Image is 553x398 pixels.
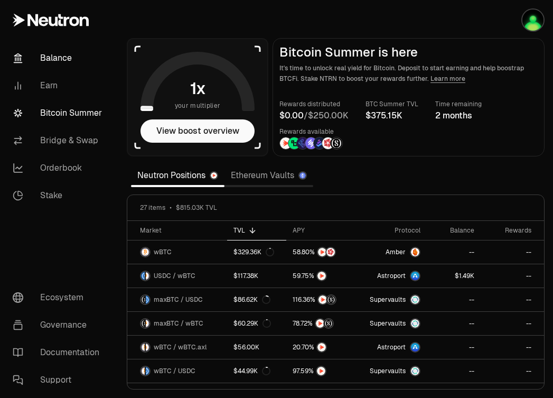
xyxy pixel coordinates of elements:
[481,240,544,264] a: --
[288,137,300,149] img: Lombard Lux
[141,295,145,304] img: maxBTC Logo
[297,137,308,149] img: EtherFi Points
[481,312,544,335] a: --
[363,226,420,235] div: Protocol
[140,119,255,143] button: View boost overview
[370,295,406,304] span: Supervaults
[293,271,350,281] button: NTRN
[227,264,286,288] a: $117.38K
[370,367,406,375] span: Supervaults
[327,295,335,304] img: Structured Points
[127,264,227,288] a: USDC LogowBTC LogoUSDC / wBTC
[427,359,481,383] a: --
[146,343,149,351] img: wBTC.axl Logo
[305,137,317,149] img: Solv Points
[279,63,538,84] p: It's time to unlock real yield for Bitcoin. Deposit to start earning and help boostrap BTCFi. Sta...
[326,248,335,256] img: Mars Fragments
[141,272,145,280] img: USDC Logo
[331,137,342,149] img: Structured Points
[357,240,427,264] a: AmberAmber
[286,288,357,311] a: NTRNStructured Points
[140,203,165,212] span: 27 items
[233,367,270,375] div: $44.99K
[357,336,427,359] a: Astroport
[227,240,286,264] a: $329.36K
[377,272,406,280] span: Astroport
[280,137,292,149] img: NTRN
[4,72,114,99] a: Earn
[357,359,427,383] a: SupervaultsSupervaults
[365,99,418,109] p: BTC Summer TVL
[318,248,326,256] img: NTRN
[427,312,481,335] a: --
[279,126,343,137] p: Rewards available
[233,319,271,328] div: $60.29K
[377,343,406,351] span: Astroport
[227,336,286,359] a: $56.00K
[481,264,544,288] a: --
[154,319,203,328] span: maxBTC / wBTC
[317,343,326,351] img: NTRN
[433,226,474,235] div: Balance
[4,182,114,209] a: Stake
[4,127,114,154] a: Bridge & Swap
[293,342,350,353] button: NTRN
[279,99,349,109] p: Rewards distributed
[224,165,313,186] a: Ethereum Vaults
[154,343,207,351] span: wBTC / wBTC.axl
[140,226,221,235] div: Market
[386,248,406,256] span: Amber
[227,359,286,383] a: $44.99K
[286,336,357,359] a: NTRN
[317,272,326,280] img: NTRN
[299,172,306,179] img: Ethereum Logo
[154,295,203,304] span: maxBTC / USDC
[176,203,217,212] span: $815.03K TVL
[370,319,406,328] span: Supervaults
[211,172,217,179] img: Neutron Logo
[487,226,531,235] div: Rewards
[286,312,357,335] a: NTRNStructured Points
[146,295,149,304] img: USDC Logo
[141,248,149,256] img: wBTC Logo
[127,240,227,264] a: wBTC LogowBTC
[227,288,286,311] a: $86.62K
[411,367,419,375] img: Supervaults
[146,319,149,328] img: wBTC Logo
[141,343,145,351] img: wBTC Logo
[146,272,149,280] img: wBTC Logo
[324,319,333,328] img: Structured Points
[522,10,543,31] img: LEDGER-PHIL
[481,288,544,311] a: --
[279,109,349,122] div: /
[293,226,350,235] div: APY
[411,248,419,256] img: Amber
[154,272,195,280] span: USDC / wBTC
[141,367,145,375] img: wBTC Logo
[427,240,481,264] a: --
[481,359,544,383] a: --
[293,247,350,257] button: NTRNMars Fragments
[4,284,114,311] a: Ecosystem
[293,318,350,329] button: NTRNStructured Points
[411,295,419,304] img: Supervaults
[435,99,482,109] p: Time remaining
[293,366,350,376] button: NTRN
[286,264,357,288] a: NTRN
[435,109,482,122] div: 2 months
[4,311,114,339] a: Governance
[154,248,172,256] span: wBTC
[293,294,350,305] button: NTRNStructured Points
[127,288,227,311] a: maxBTC LogoUSDC LogomaxBTC / USDC
[175,100,221,111] span: your multiplier
[427,288,481,311] a: --
[233,295,270,304] div: $86.62K
[322,137,334,149] img: Mars Fragments
[430,75,465,83] a: Learn more
[233,226,280,235] div: TVL
[127,336,227,359] a: wBTC LogowBTC.axl LogowBTC / wBTC.axl
[227,312,286,335] a: $60.29K
[4,99,114,127] a: Bitcoin Summer
[146,367,149,375] img: USDC Logo
[4,44,114,72] a: Balance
